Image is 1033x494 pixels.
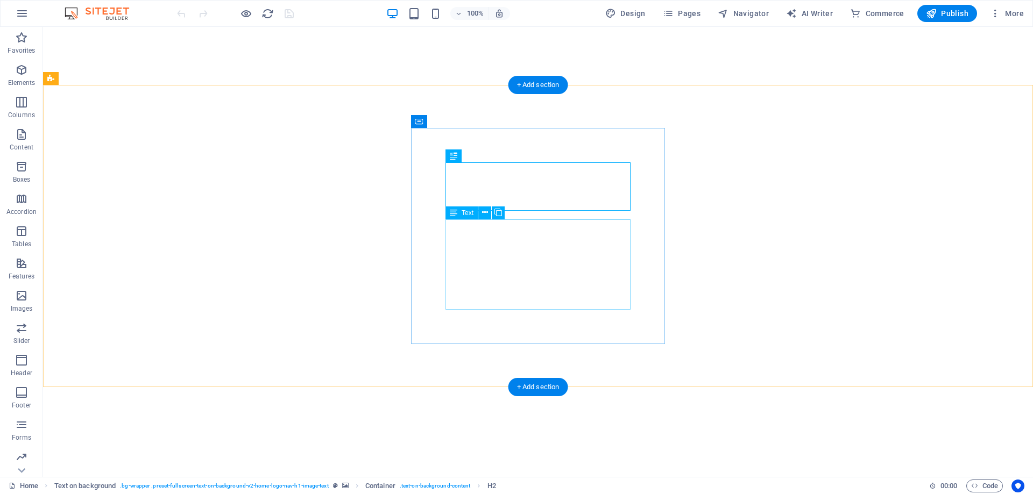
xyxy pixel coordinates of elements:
[966,479,1003,492] button: Code
[261,7,274,20] button: reload
[8,111,35,119] p: Columns
[659,5,705,22] button: Pages
[986,5,1028,22] button: More
[1011,479,1024,492] button: Usercentrics
[926,8,968,19] span: Publish
[9,272,34,281] p: Features
[365,479,395,492] span: Click to select. Double-click to edit
[333,483,338,489] i: This element is a customizable preset
[62,7,143,20] img: Editor Logo
[12,433,31,442] p: Forms
[948,482,950,490] span: :
[718,8,769,19] span: Navigator
[54,479,496,492] nav: breadcrumb
[713,5,773,22] button: Navigator
[487,479,496,492] span: Click to select. Double-click to edit
[54,479,116,492] span: Click to select. Double-click to edit
[450,7,489,20] button: 100%
[342,483,349,489] i: This element contains a background
[508,378,568,396] div: + Add section
[940,479,957,492] span: 00 00
[10,143,33,152] p: Content
[462,210,473,216] span: Text
[9,479,38,492] a: Click to cancel selection. Double-click to open Pages
[261,8,274,20] i: Reload page
[11,369,32,377] p: Header
[400,479,471,492] span: . text-on-background-content
[929,479,958,492] h6: Session time
[8,78,36,87] p: Elements
[786,8,833,19] span: AI Writer
[466,7,484,20] h6: 100%
[12,240,31,248] p: Tables
[601,5,650,22] button: Design
[239,7,252,20] button: Click here to leave preview mode and continue editing
[13,175,31,184] p: Boxes
[6,207,37,216] p: Accordion
[782,5,837,22] button: AI Writer
[11,304,33,313] p: Images
[508,76,568,94] div: + Add section
[990,8,1024,19] span: More
[601,5,650,22] div: Design (Ctrl+Alt+Y)
[846,5,909,22] button: Commerce
[850,8,904,19] span: Commerce
[917,5,977,22] button: Publish
[12,401,31,410] p: Footer
[494,9,504,18] i: On resize automatically adjust zoom level to fit chosen device.
[663,8,701,19] span: Pages
[605,8,646,19] span: Design
[13,337,30,345] p: Slider
[971,479,998,492] span: Code
[120,479,328,492] span: . bg-wrapper .preset-fullscreen-text-on-background-v2-home-logo-nav-h1-image-text
[8,46,35,55] p: Favorites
